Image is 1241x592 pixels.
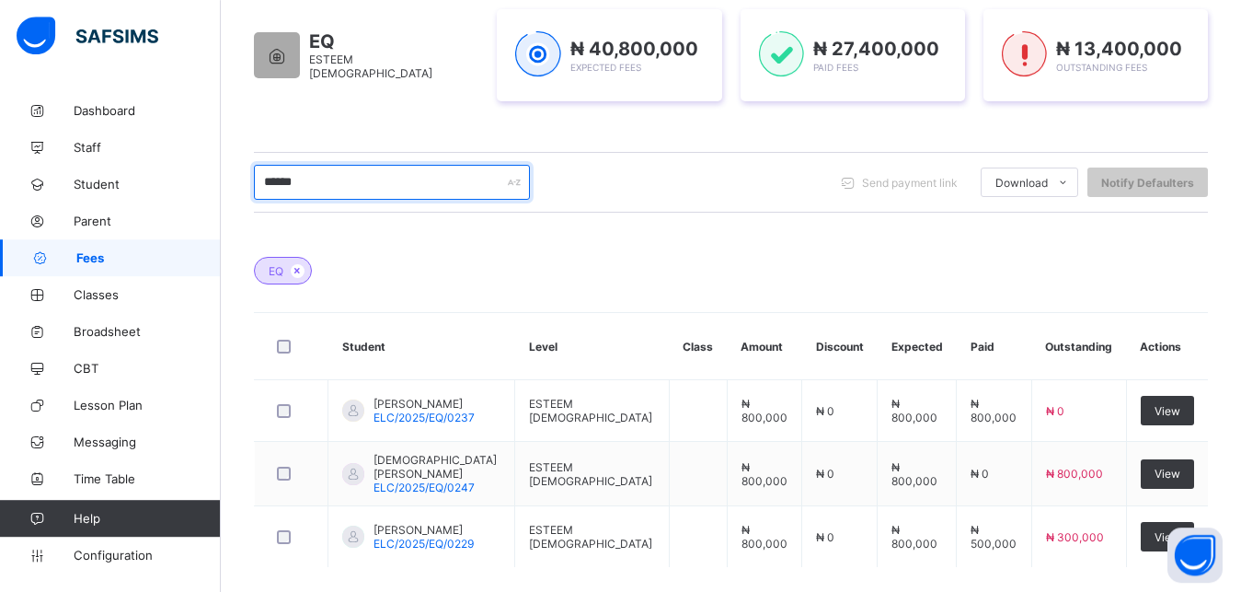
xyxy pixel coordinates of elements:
[816,530,834,544] span: ₦ 0
[74,103,221,118] span: Dashboard
[971,523,1017,551] span: ₦ 500,000
[74,511,220,526] span: Help
[878,313,957,380] th: Expected
[891,523,937,551] span: ₦ 800,000
[74,398,221,412] span: Lesson Plan
[891,460,937,488] span: ₦ 800,000
[741,523,787,551] span: ₦ 800,000
[1101,176,1194,190] span: Notify Defaulters
[529,523,652,551] span: ESTEEM [DEMOGRAPHIC_DATA]
[727,313,802,380] th: Amount
[17,17,158,55] img: safsims
[74,471,221,486] span: Time Table
[891,397,937,424] span: ₦ 800,000
[74,548,220,563] span: Configuration
[309,52,432,80] span: ESTEEM [DEMOGRAPHIC_DATA]
[741,460,787,488] span: ₦ 800,000
[74,214,221,228] span: Parent
[816,467,834,481] span: ₦ 0
[669,313,727,380] th: Class
[373,453,500,481] span: [DEMOGRAPHIC_DATA][PERSON_NAME]
[309,30,478,52] span: EQ
[1155,530,1180,544] span: View
[1002,31,1047,77] img: outstanding-1.146d663e52f09953f639664a84e30106.svg
[328,313,515,380] th: Student
[373,411,475,424] span: ELC/2025/EQ/0237
[957,313,1032,380] th: Paid
[74,361,221,376] span: CBT
[1056,62,1147,73] span: Outstanding Fees
[1031,313,1126,380] th: Outstanding
[813,62,858,73] span: Paid Fees
[74,140,221,155] span: Staff
[373,523,474,537] span: [PERSON_NAME]
[759,31,804,77] img: paid-1.3eb1404cbcb1d3b736510a26bbfa3ccb.svg
[971,397,1017,424] span: ₦ 800,000
[515,313,669,380] th: Level
[1126,313,1208,380] th: Actions
[373,481,475,494] span: ELC/2025/EQ/0247
[74,324,221,339] span: Broadsheet
[529,460,652,488] span: ESTEEM [DEMOGRAPHIC_DATA]
[373,397,475,411] span: [PERSON_NAME]
[1046,467,1103,481] span: ₦ 800,000
[995,176,1048,190] span: Download
[74,287,221,302] span: Classes
[813,38,939,60] span: ₦ 27,400,000
[1046,530,1104,544] span: ₦ 300,000
[1155,404,1180,418] span: View
[74,435,221,449] span: Messaging
[570,38,698,60] span: ₦ 40,800,000
[816,404,834,418] span: ₦ 0
[971,467,989,481] span: ₦ 0
[862,176,958,190] span: Send payment link
[529,397,652,424] span: ESTEEM [DEMOGRAPHIC_DATA]
[741,397,787,424] span: ₦ 800,000
[76,250,221,265] span: Fees
[74,177,221,192] span: Student
[570,62,641,73] span: Expected Fees
[1167,528,1223,583] button: Open asap
[1046,404,1064,418] span: ₦ 0
[373,537,474,551] span: ELC/2025/EQ/0229
[1056,38,1182,60] span: ₦ 13,400,000
[515,31,560,77] img: expected-1.03dd87d44185fb6c27cc9b2570c10499.svg
[1155,467,1180,481] span: View
[802,313,878,380] th: Discount
[269,264,283,278] span: EQ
